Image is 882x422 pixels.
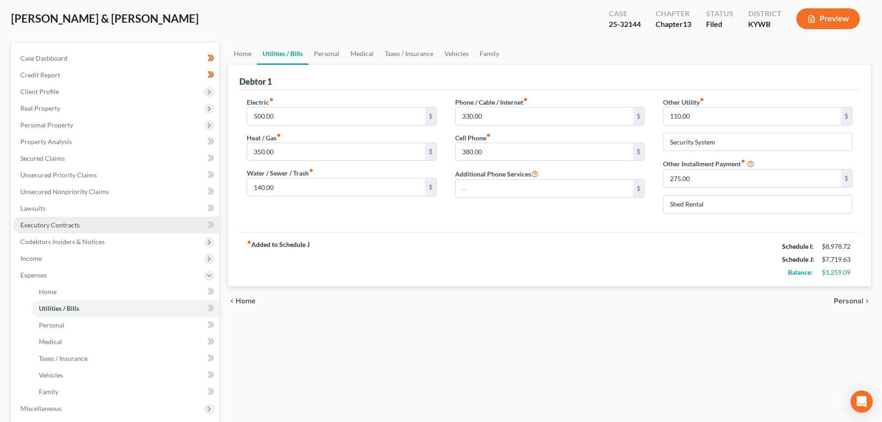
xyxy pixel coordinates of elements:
div: KYWB [748,19,782,30]
i: fiber_manual_record [700,97,704,102]
a: Credit Report [13,67,219,83]
input: -- [247,107,425,125]
i: fiber_manual_record [486,133,491,138]
button: chevron_left Home [228,297,256,305]
div: Status [706,8,733,19]
input: -- [663,170,841,187]
button: Personal chevron_right [834,297,871,305]
span: Codebtors Insiders & Notices [20,238,105,246]
input: -- [456,143,633,161]
a: Executory Contracts [13,217,219,233]
a: Utilities / Bills [31,300,219,317]
span: Lawsuits [20,204,45,212]
label: Cell Phone [455,133,491,143]
span: Miscellaneous [20,404,62,412]
div: $ [841,107,852,125]
div: $ [633,180,644,197]
span: [PERSON_NAME] & [PERSON_NAME] [11,12,199,25]
i: chevron_left [228,297,236,305]
label: Other Utility [663,97,704,107]
div: Case [609,8,641,19]
span: Taxes / Insurance [39,354,88,362]
span: 13 [683,19,691,28]
div: $ [633,107,644,125]
a: Vehicles [31,367,219,384]
input: -- [247,143,425,161]
a: Family [474,43,505,65]
i: fiber_manual_record [276,133,281,138]
a: Home [228,43,257,65]
a: Medical [345,43,379,65]
div: $ [425,107,436,125]
span: Personal [39,321,64,329]
span: Home [236,297,256,305]
i: fiber_manual_record [309,168,313,173]
strong: Added to Schedule J [247,240,310,279]
div: Chapter [656,8,691,19]
span: Expenses [20,271,47,279]
input: Specify... [663,133,852,151]
div: $7,719.63 [822,255,852,264]
a: Taxes / Insurance [379,43,439,65]
div: $ [425,143,436,161]
strong: Balance: [788,268,813,276]
span: Secured Claims [20,154,65,162]
a: Medical [31,334,219,350]
div: $1,259.09 [822,268,852,277]
span: Property Analysis [20,138,72,145]
a: Secured Claims [13,150,219,167]
i: fiber_manual_record [741,159,745,164]
i: fiber_manual_record [523,97,528,102]
a: Home [31,283,219,300]
span: Medical [39,338,62,346]
a: Case Dashboard [13,50,219,67]
a: Personal [31,317,219,334]
a: Unsecured Nonpriority Claims [13,183,219,200]
div: $ [841,170,852,187]
button: Preview [796,8,860,29]
strong: Schedule I: [782,242,813,250]
span: Unsecured Nonpriority Claims [20,188,109,195]
span: Utilities / Bills [39,304,79,312]
div: 25-32144 [609,19,641,30]
label: Phone / Cable / Internet [455,97,528,107]
strong: Schedule J: [782,255,814,263]
span: Vehicles [39,371,63,379]
label: Additional Phone Services [455,168,538,179]
i: fiber_manual_record [247,240,251,245]
i: chevron_right [863,297,871,305]
input: -- [247,178,425,196]
input: Specify... [663,195,852,213]
a: Family [31,384,219,400]
input: -- [456,107,633,125]
a: Vehicles [439,43,474,65]
a: Utilities / Bills [257,43,308,65]
a: Lawsuits [13,200,219,217]
input: -- [456,180,633,197]
a: Unsecured Priority Claims [13,167,219,183]
span: Client Profile [20,88,59,95]
input: -- [663,107,841,125]
div: $8,978.72 [822,242,852,251]
div: Filed [706,19,733,30]
label: Heat / Gas [247,133,281,143]
span: Real Property [20,104,60,112]
a: Property Analysis [13,133,219,150]
div: Chapter [656,19,691,30]
span: Credit Report [20,71,60,79]
span: Executory Contracts [20,221,80,229]
span: Income [20,254,42,262]
label: Other Installment Payment [663,159,745,169]
span: Personal Property [20,121,73,129]
span: Family [39,388,58,396]
span: Personal [834,297,863,305]
span: Case Dashboard [20,54,68,62]
span: Home [39,288,56,296]
div: $ [633,143,644,161]
div: $ [425,178,436,196]
i: fiber_manual_record [269,97,274,102]
a: Taxes / Insurance [31,350,219,367]
a: Personal [308,43,345,65]
div: District [748,8,782,19]
label: Electric [247,97,274,107]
